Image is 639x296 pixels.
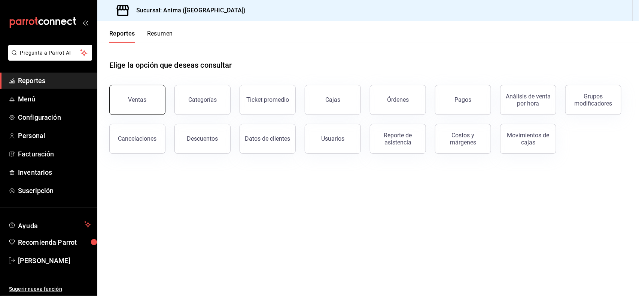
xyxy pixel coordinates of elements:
[5,54,92,62] a: Pregunta a Parrot AI
[435,85,491,115] button: Pagos
[570,93,617,107] div: Grupos modificadores
[455,96,472,103] div: Pagos
[18,167,91,177] span: Inventarios
[147,30,173,43] button: Resumen
[18,237,91,247] span: Recomienda Parrot
[130,6,246,15] h3: Sucursal: Anima ([GEOGRAPHIC_DATA])
[187,135,218,142] div: Descuentos
[500,124,556,154] button: Movimientos de cajas
[505,132,551,146] div: Movimientos de cajas
[305,124,361,154] button: Usuarios
[18,186,91,196] span: Suscripción
[435,124,491,154] button: Costos y márgenes
[109,30,173,43] div: navigation tabs
[246,96,289,103] div: Ticket promedio
[245,135,290,142] div: Datos de clientes
[375,132,421,146] div: Reporte de asistencia
[18,94,91,104] span: Menú
[370,85,426,115] button: Órdenes
[370,124,426,154] button: Reporte de asistencia
[82,19,88,25] button: open_drawer_menu
[305,85,361,115] button: Cajas
[174,124,231,154] button: Descuentos
[109,124,165,154] button: Cancelaciones
[188,96,217,103] div: Categorías
[118,135,157,142] div: Cancelaciones
[387,96,409,103] div: Órdenes
[18,220,81,229] span: Ayuda
[240,124,296,154] button: Datos de clientes
[500,85,556,115] button: Análisis de venta por hora
[240,85,296,115] button: Ticket promedio
[505,93,551,107] div: Análisis de venta por hora
[8,45,92,61] button: Pregunta a Parrot AI
[109,85,165,115] button: Ventas
[20,49,80,57] span: Pregunta a Parrot AI
[174,85,231,115] button: Categorías
[128,96,147,103] div: Ventas
[18,131,91,141] span: Personal
[9,285,91,293] span: Sugerir nueva función
[109,30,135,43] button: Reportes
[18,112,91,122] span: Configuración
[440,132,486,146] div: Costos y márgenes
[565,85,621,115] button: Grupos modificadores
[18,149,91,159] span: Facturación
[18,76,91,86] span: Reportes
[18,256,91,266] span: [PERSON_NAME]
[109,59,232,71] h1: Elige la opción que deseas consultar
[321,135,344,142] div: Usuarios
[325,96,340,103] div: Cajas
